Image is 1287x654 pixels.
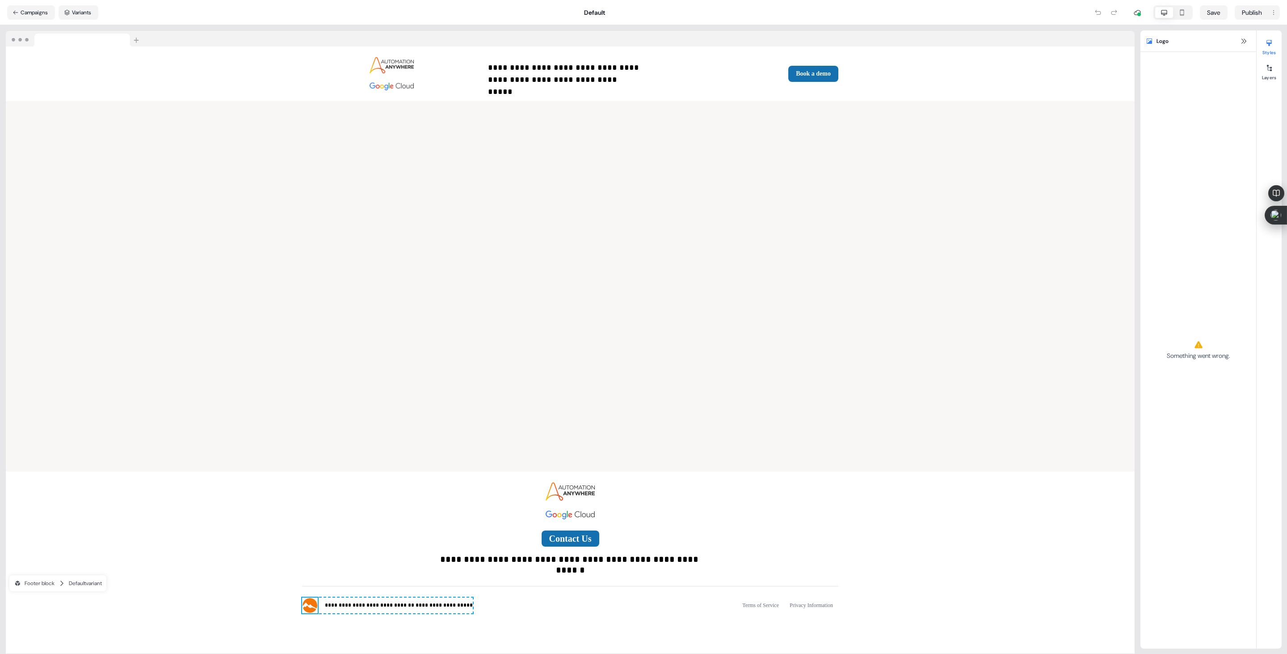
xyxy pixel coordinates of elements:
[788,66,838,82] button: Book a demo
[1157,37,1169,46] span: Logo
[542,531,599,547] button: Contact Us
[481,479,660,523] img: Image
[1257,61,1282,81] button: Layers
[59,5,98,20] button: Variants
[302,479,838,547] div: ImageContact Us
[649,66,838,82] div: Book a demo
[1257,36,1282,55] button: Styles
[1235,5,1267,20] button: Publish
[584,8,605,17] div: Default
[14,579,55,588] div: Footer block
[6,31,143,47] img: Browser topbar
[69,579,102,588] div: Default variant
[737,597,784,613] button: Terms of Service
[1200,5,1228,20] button: Save
[784,597,838,613] button: Privacy Information
[737,597,838,613] div: Terms of ServicePrivacy Information
[1167,351,1230,360] div: Something went wrong.
[7,5,55,20] button: Campaigns
[302,54,481,94] img: Image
